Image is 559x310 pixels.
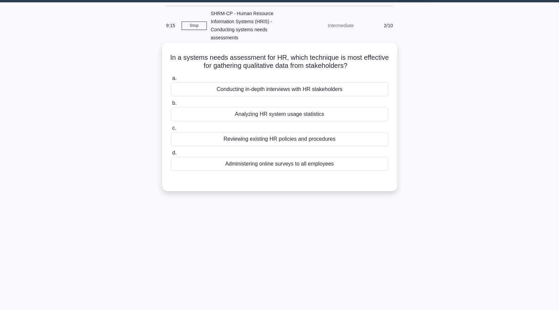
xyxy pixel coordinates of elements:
[162,19,182,32] div: 9:15
[171,157,388,171] div: Administering online surveys to all employees
[299,19,358,32] div: Intermediate
[172,150,177,156] span: d.
[182,21,207,30] a: Stop
[171,132,388,146] div: Reviewing existing HR policies and procedures
[172,125,176,131] span: c.
[171,82,388,96] div: Conducting in-depth interviews with HR stakeholders
[358,19,397,32] div: 2/10
[171,107,388,121] div: Analyzing HR system usage statistics
[172,100,177,106] span: b.
[207,7,299,44] div: SHRM-CP - Human Resource Information Systems (HRIS) - Conducting systems needs assessments
[170,53,389,70] h5: In a systems needs assessment for HR, which technique is most effective for gathering qualitative...
[172,75,177,81] span: a.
